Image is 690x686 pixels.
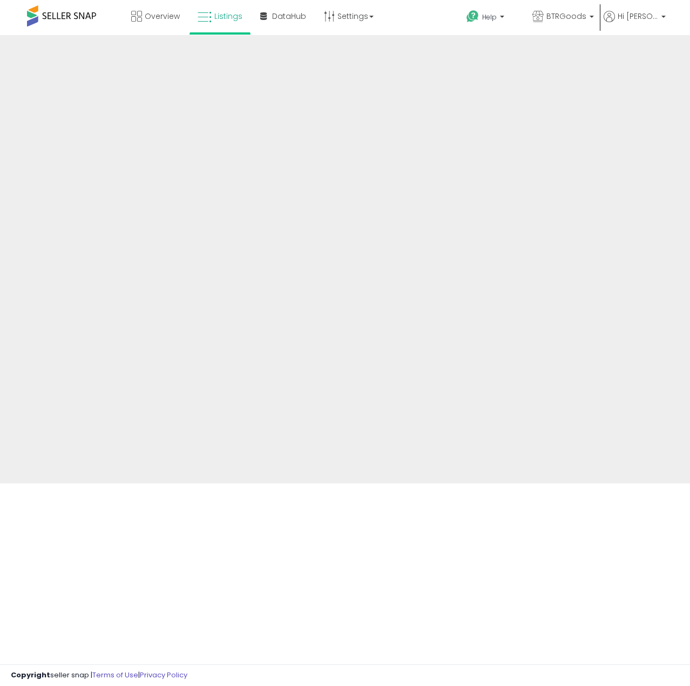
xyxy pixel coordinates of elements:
[604,11,666,35] a: Hi [PERSON_NAME]
[482,12,497,22] span: Help
[145,11,180,22] span: Overview
[466,10,479,23] i: Get Help
[272,11,306,22] span: DataHub
[546,11,586,22] span: BTRGoods
[214,11,242,22] span: Listings
[618,11,658,22] span: Hi [PERSON_NAME]
[458,2,523,35] a: Help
